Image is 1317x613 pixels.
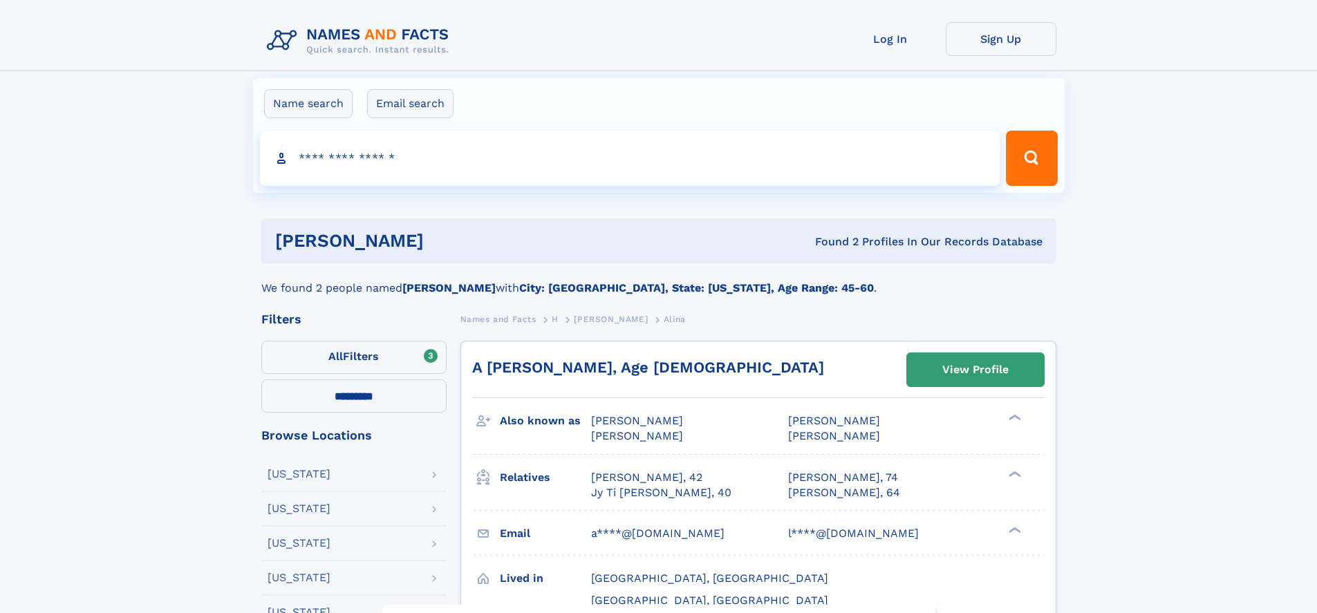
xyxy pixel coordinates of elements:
[260,131,1000,186] input: search input
[942,354,1009,386] div: View Profile
[788,470,898,485] a: [PERSON_NAME], 74
[788,429,880,442] span: [PERSON_NAME]
[591,594,828,607] span: [GEOGRAPHIC_DATA], [GEOGRAPHIC_DATA]
[591,470,702,485] a: [PERSON_NAME], 42
[268,469,330,480] div: [US_STATE]
[907,353,1044,386] a: View Profile
[788,485,900,500] a: [PERSON_NAME], 64
[552,310,559,328] a: H
[472,359,824,376] a: A [PERSON_NAME], Age [DEMOGRAPHIC_DATA]
[261,313,447,326] div: Filters
[367,89,454,118] label: Email search
[552,314,559,324] span: H
[264,89,353,118] label: Name search
[591,414,683,427] span: [PERSON_NAME]
[1005,469,1022,478] div: ❯
[500,522,591,545] h3: Email
[519,281,874,294] b: City: [GEOGRAPHIC_DATA], State: [US_STATE], Age Range: 45-60
[500,409,591,433] h3: Also known as
[261,22,460,59] img: Logo Names and Facts
[1005,525,1022,534] div: ❯
[788,414,880,427] span: [PERSON_NAME]
[591,429,683,442] span: [PERSON_NAME]
[268,538,330,549] div: [US_STATE]
[261,429,447,442] div: Browse Locations
[574,314,648,324] span: [PERSON_NAME]
[261,341,447,374] label: Filters
[619,234,1043,249] div: Found 2 Profiles In Our Records Database
[261,263,1056,296] div: We found 2 people named with .
[268,503,330,514] div: [US_STATE]
[1006,131,1057,186] button: Search Button
[402,281,496,294] b: [PERSON_NAME]
[328,350,343,363] span: All
[574,310,648,328] a: [PERSON_NAME]
[591,485,731,500] a: Jy Ti [PERSON_NAME], 40
[1005,413,1022,422] div: ❯
[946,22,1056,56] a: Sign Up
[460,310,536,328] a: Names and Facts
[275,232,619,249] h1: [PERSON_NAME]
[664,314,686,324] span: Alina
[268,572,330,583] div: [US_STATE]
[500,466,591,489] h3: Relatives
[835,22,946,56] a: Log In
[500,567,591,590] h3: Lived in
[591,572,828,585] span: [GEOGRAPHIC_DATA], [GEOGRAPHIC_DATA]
